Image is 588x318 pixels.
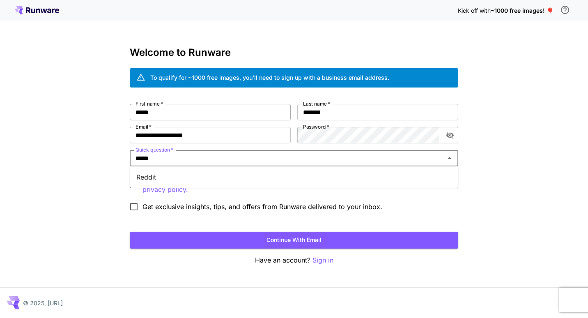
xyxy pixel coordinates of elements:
button: Close [444,152,455,164]
button: Sign in [312,255,333,265]
button: By signing up, I acknowledge that I have read and agree to the applicable terms of use and [142,184,188,195]
button: In order to qualify for free credit, you need to sign up with a business email address and click ... [557,2,573,18]
button: toggle password visibility [443,128,457,143]
p: Have an account? [130,255,458,265]
label: First name [136,100,163,107]
button: Continue with email [130,232,458,249]
label: Email [136,123,152,130]
label: Last name [303,100,330,107]
span: Get exclusive insights, tips, and offers from Runware delivered to your inbox. [142,202,382,212]
span: ~1000 free images! 🎈 [491,7,554,14]
div: To qualify for ~1000 free images, you’ll need to sign up with a business email address. [150,73,389,82]
p: © 2025, [URL] [23,299,63,307]
li: Reddit [130,170,458,184]
label: Password [303,123,329,130]
label: Quick question [136,146,173,153]
span: Kick off with [458,7,491,14]
p: privacy policy. [142,184,188,195]
h3: Welcome to Runware [130,47,458,58]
